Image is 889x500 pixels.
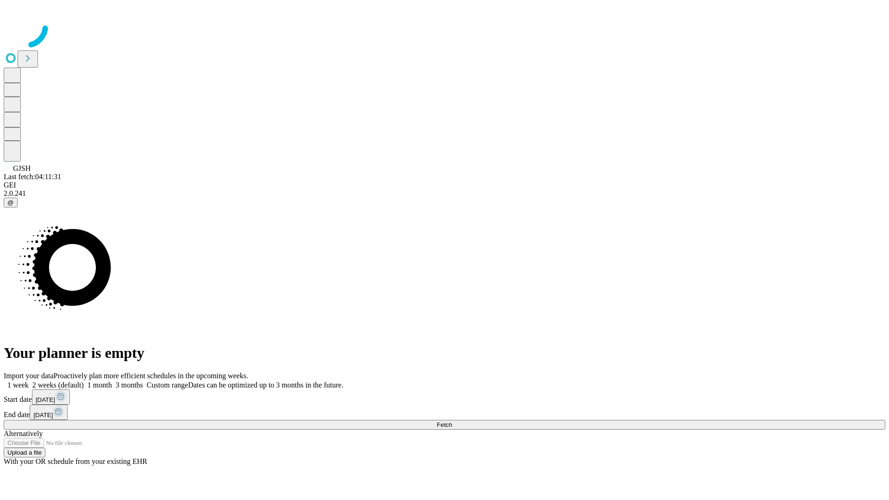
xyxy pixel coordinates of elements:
[4,198,18,207] button: @
[36,396,55,403] span: [DATE]
[4,420,885,430] button: Fetch
[88,381,112,389] span: 1 month
[4,372,54,380] span: Import your data
[30,405,68,420] button: [DATE]
[7,199,14,206] span: @
[54,372,248,380] span: Proactively plan more efficient schedules in the upcoming weeks.
[4,344,885,362] h1: Your planner is empty
[32,389,70,405] button: [DATE]
[437,421,452,428] span: Fetch
[4,405,885,420] div: End date
[4,189,885,198] div: 2.0.241
[4,430,43,437] span: Alternatively
[188,381,343,389] span: Dates can be optimized up to 3 months in the future.
[4,181,885,189] div: GEI
[4,173,61,181] span: Last fetch: 04:11:31
[13,164,31,172] span: GJSH
[4,448,45,457] button: Upload a file
[7,381,29,389] span: 1 week
[4,389,885,405] div: Start date
[32,381,84,389] span: 2 weeks (default)
[4,457,147,465] span: With your OR schedule from your existing EHR
[33,412,53,419] span: [DATE]
[116,381,143,389] span: 3 months
[147,381,188,389] span: Custom range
